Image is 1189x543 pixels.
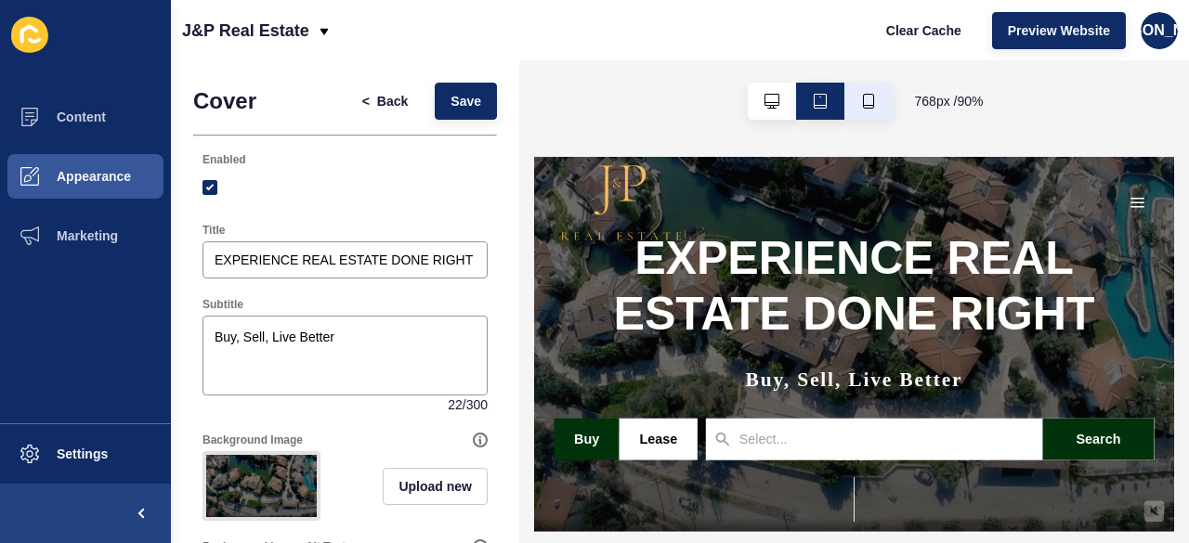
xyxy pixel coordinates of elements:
button: Clear Cache [870,12,977,49]
span: / [463,395,466,414]
button: Upload new [383,468,488,505]
button: Search [567,291,691,338]
span: Back [377,92,408,110]
button: <Back [346,83,425,120]
span: Save [451,92,481,110]
span: 22 [448,395,463,414]
button: Preview Website [992,12,1126,49]
span: Upload new [399,477,472,496]
button: Lease [95,291,182,338]
input: Select... [229,303,321,327]
label: Enabled [203,152,246,167]
h2: Buy, Sell, Live Better [236,235,478,262]
span: 300 [466,395,488,414]
label: Title [203,223,225,238]
span: < [362,92,370,110]
span: Preview Website [1008,21,1110,40]
label: Background Image [203,433,303,447]
img: J&P Real Estate Logo [30,9,164,93]
span: 768 px / 90 % [915,92,984,110]
div: Scroll [7,323,706,407]
textarea: Buy, Sell, Live Better [205,318,485,393]
p: J&P Real Estate [182,7,309,54]
span: Clear Cache [886,21,961,40]
button: Buy [22,291,95,338]
label: Subtitle [203,297,243,312]
h1: Cover [193,88,256,114]
h1: EXPERIENCE REAL ESTATE DONE RIGHT [22,81,691,205]
button: Save [435,83,497,120]
img: 42bb3aa3b3cc158c1346a5cc03dab10f.jpg [206,455,317,517]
